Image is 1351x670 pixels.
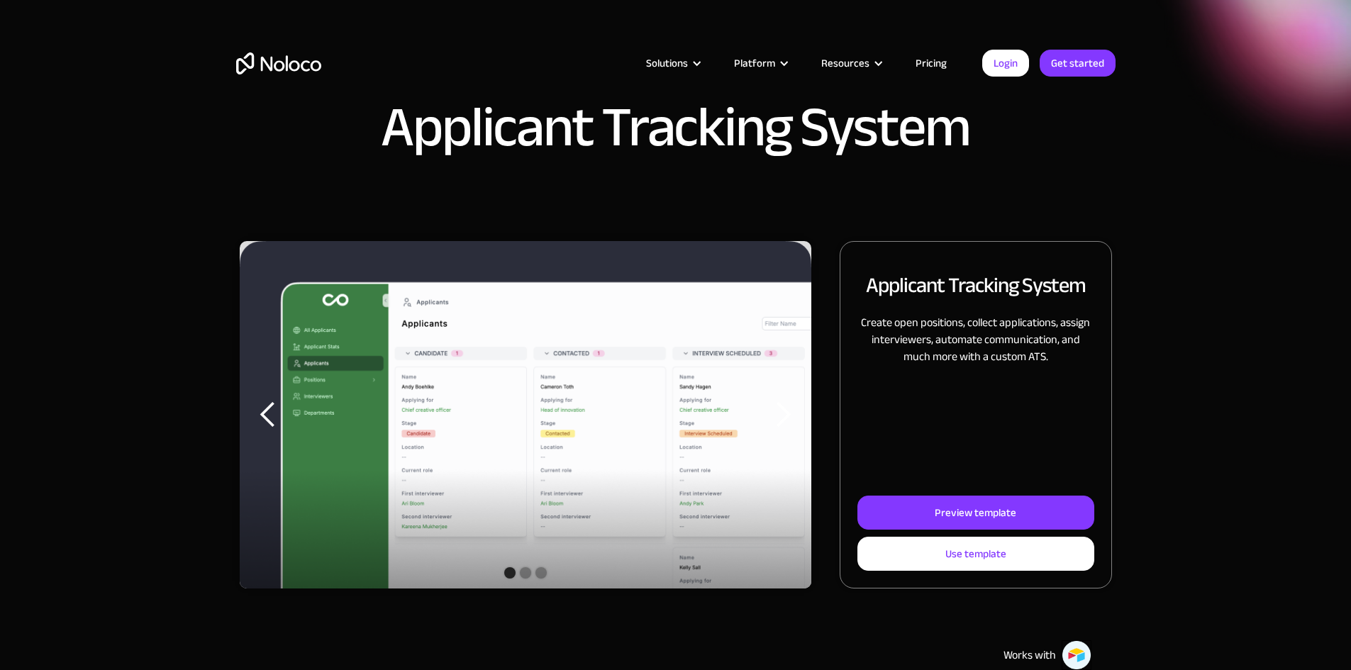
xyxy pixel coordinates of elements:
[734,54,775,72] div: Platform
[982,50,1029,77] a: Login
[1040,50,1116,77] a: Get started
[628,54,716,72] div: Solutions
[857,496,1094,530] a: Preview template
[646,54,688,72] div: Solutions
[1062,640,1091,670] img: Airtable
[504,567,516,579] div: Show slide 1 of 3
[821,54,869,72] div: Resources
[857,537,1094,571] a: Use template
[804,54,898,72] div: Resources
[857,314,1094,365] p: Create open positions, collect applications, assign interviewers, automate communication, and muc...
[1003,647,1056,664] div: Works with
[716,54,804,72] div: Platform
[381,99,969,156] h1: Applicant Tracking System
[236,52,321,74] a: home
[755,241,811,588] div: next slide
[945,545,1006,563] div: Use template
[240,241,296,588] div: previous slide
[240,241,812,588] div: carousel
[935,503,1016,522] div: Preview template
[520,567,531,579] div: Show slide 2 of 3
[240,241,812,588] div: 1 of 3
[535,567,547,579] div: Show slide 3 of 3
[866,270,1086,300] h2: Applicant Tracking System
[898,54,964,72] a: Pricing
